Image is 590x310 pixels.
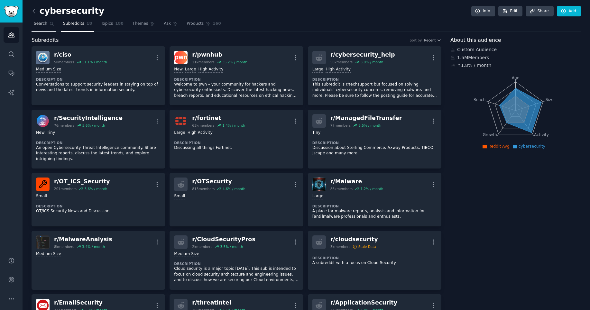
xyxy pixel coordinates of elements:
a: r/cybersecurity_help50kmembers3.9% / monthLargeHigh ActivityDescriptionThis subreddit is r/techsu... [308,46,441,105]
div: Medium Size [36,251,61,257]
div: 11k members [192,60,214,64]
a: Add [557,6,581,17]
dt: Description [36,77,161,82]
p: Discussing all things Fortinet. [174,145,299,151]
span: Themes [133,21,148,27]
a: r/cloudsecurity3kmembersStale DataDescriptionA subreddit with a focus on Cloud Security. [308,231,441,290]
div: 3.4 % / month [82,244,105,249]
div: 3.6 % / month [84,187,107,191]
p: A place for malware reports, analysis and information for [anti]malware professionals and enthusi... [312,208,437,220]
span: Subreddits [32,36,59,44]
a: r/CloudSecurityPros2kmembers3.5% / monthMedium SizeDescriptionCloud security is a major topic [DA... [170,231,303,290]
div: Large [312,193,323,199]
div: ↑ 1.8 % / month [457,62,491,69]
div: 63k members [192,123,214,128]
div: Custom Audience [450,46,581,53]
div: r/ Malware [330,178,383,186]
span: Subreddits [63,21,84,27]
span: 160 [213,21,221,27]
div: 1.5M Members [450,54,581,61]
div: Medium Size [36,67,61,73]
div: 5.6 % / month [82,123,105,128]
div: 77 members [330,123,351,128]
div: r/ threatintel [192,299,245,307]
dt: Description [174,141,299,145]
a: Edit [498,6,522,17]
div: Small [36,193,47,199]
img: fortinet [174,114,188,128]
div: High Activity [326,67,351,73]
tspan: Size [546,97,554,102]
p: Conversations to support security leaders in staying on top of news and the latest trends in info... [36,82,161,93]
div: Medium Size [174,251,199,257]
div: 76 members [54,123,74,128]
div: Stale Data [358,244,376,249]
a: Topics180 [99,19,126,32]
div: r/ fortinet [192,114,245,122]
div: High Activity [198,67,224,73]
span: Products [187,21,204,27]
a: Search [32,19,56,32]
img: Malware [312,178,326,191]
a: cisor/ciso5kmembers11.1% / monthMedium SizeDescriptionConversations to support security leaders i... [32,46,165,105]
div: High Activity [188,130,213,136]
div: 813 members [192,187,215,191]
a: r/OTSecurity813members4.6% / monthSmall [170,173,303,226]
div: r/ ManagedFileTransfer [330,114,402,122]
div: Tiny [47,130,55,136]
dt: Description [312,141,437,145]
dt: Description [312,256,437,260]
a: pwnhubr/pwnhub11kmembers35.2% / monthNewLargeHigh ActivityDescriptionWelcome to pwn – your commun... [170,46,303,105]
div: 1.2 % / month [360,187,383,191]
div: r/ pwnhub [192,51,247,59]
p: Discussion about Sterling Commerce, Axway Products, TIBCO, Jscape and many more. [312,145,437,156]
div: New [36,130,45,136]
div: 3.5 % / month [220,244,243,249]
a: OT_ICS_Securityr/OT_ICS_Security201members3.6% / monthSmallDescriptionOT/ICS Security News and Di... [32,173,165,226]
div: 50k members [330,60,353,64]
div: r/ ciso [54,51,107,59]
dt: Description [312,204,437,208]
div: Small [174,193,185,199]
a: Ask [161,19,180,32]
p: Welcome to pwn – your community for hackers and cybersecurity enthusiasts. Discover the latest ha... [174,82,299,99]
a: Products160 [184,19,223,32]
div: 201 members [54,187,77,191]
a: MalwareAnalysisr/MalwareAnalysis8kmembers3.4% / monthMedium Size [32,231,165,290]
img: pwnhub [174,51,188,64]
a: Malwarer/Malware88kmembers1.2% / monthLargeDescriptionA place for malware reports, analysis and i... [308,173,441,226]
h2: cybersecurity [32,6,104,16]
div: 2k members [192,244,212,249]
tspan: Age [512,76,520,80]
div: 3.9 % / month [360,60,383,64]
div: r/ OT_ICS_Security [54,178,110,186]
a: fortinetr/fortinet63kmembers1.4% / monthLargeHigh ActivityDescriptionDiscussing all things Fortinet. [170,110,303,169]
dt: Description [312,77,437,82]
span: 180 [115,21,124,27]
div: r/ SecurityIntelligence [54,114,123,122]
div: Tiny [312,130,321,136]
div: r/ OTSecurity [192,178,245,186]
div: 88k members [330,187,353,191]
div: New [174,67,183,73]
div: 8k members [54,244,74,249]
span: Topics [101,21,113,27]
span: Recent [424,38,436,42]
span: Search [34,21,47,27]
img: OT_ICS_Security [36,178,50,191]
a: Share [526,6,553,17]
p: Cloud security is a major topic [DATE]. This sub is intended to focus on cloud security architect... [174,266,299,283]
div: r/ cloudsecurity [330,235,378,243]
dt: Description [174,77,299,82]
div: r/ CloudSecurityPros [192,235,255,243]
div: Large [312,67,323,73]
a: r/ManagedFileTransfer77members5.5% / monthTinyDescriptionDiscussion about Sterling Commerce, Axwa... [308,110,441,169]
img: ciso [36,51,50,64]
div: r/ cybersecurity_help [330,51,395,59]
img: GummySearch logo [4,6,19,17]
tspan: Activity [534,132,549,137]
img: SecurityIntelligence [36,114,50,128]
button: Recent [424,38,441,42]
div: 35.2 % / month [222,60,247,64]
div: 11.1 % / month [82,60,107,64]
